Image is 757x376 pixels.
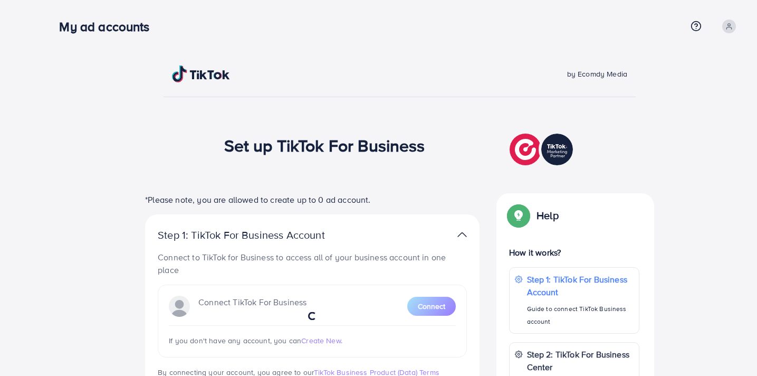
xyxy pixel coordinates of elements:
p: Step 1: TikTok For Business Account [527,273,634,298]
h3: My ad accounts [59,19,158,34]
p: *Please note, you are allowed to create up to 0 ad account. [145,193,480,206]
img: TikTok partner [457,227,467,242]
p: Step 1: TikTok For Business Account [158,229,358,241]
p: How it works? [509,246,639,259]
img: TikTok partner [510,131,576,168]
p: Guide to connect TikTok Business account [527,303,634,328]
img: TikTok [172,65,230,82]
p: Help [536,209,559,222]
img: Popup guide [509,206,528,225]
p: Step 2: TikTok For Business Center [527,348,634,373]
h1: Set up TikTok For Business [224,135,425,155]
span: by Ecomdy Media [567,69,627,79]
